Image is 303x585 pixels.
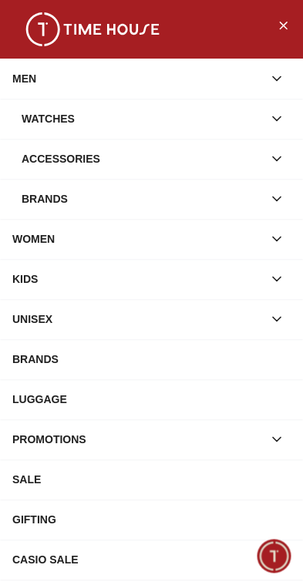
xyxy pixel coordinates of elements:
[12,385,291,413] div: LUGGAGE
[15,423,288,485] div: Chat with us now
[12,65,263,92] div: MEN
[59,565,90,577] span: Home
[150,531,302,583] div: Conversation
[22,105,263,133] div: Watches
[68,444,261,464] span: Chat with us now
[12,345,291,373] div: BRANDS
[258,540,291,573] div: Chat Widget
[17,16,47,47] img: Company logo
[12,466,291,493] div: SALE
[12,506,291,533] div: GIFTING
[12,425,263,453] div: PROMOTIONS
[12,546,291,573] div: CASIO SALE
[12,305,263,333] div: UNISEX
[22,185,263,213] div: Brands
[271,12,295,37] button: Close Menu
[12,225,263,253] div: WOMEN
[15,12,170,46] img: ...
[15,305,288,364] div: Timehousecompany
[15,372,288,404] div: Find your dream watch—experts ready to assist!
[22,145,263,173] div: Accessories
[190,565,261,577] span: Conversation
[2,531,147,583] div: Home
[257,15,288,46] em: Minimize
[12,265,263,293] div: KIDS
